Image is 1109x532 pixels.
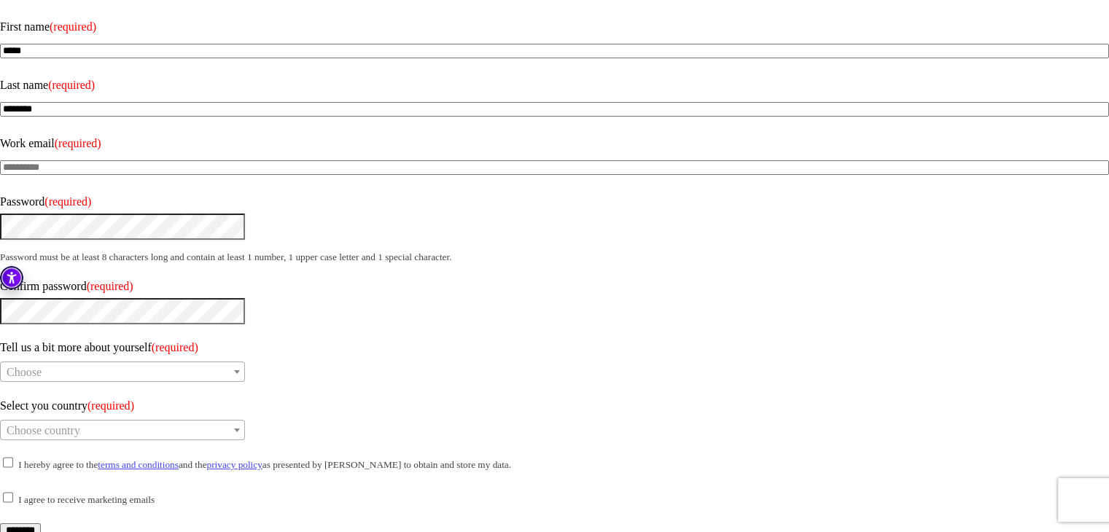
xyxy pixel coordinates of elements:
span: (required) [48,79,95,91]
span: (required) [87,399,134,412]
span: (required) [152,341,198,353]
span: Choose [7,366,42,378]
small: I hereby agree to the and the as presented by [PERSON_NAME] to obtain and store my data. [18,459,511,470]
span: (required) [44,195,91,208]
a: privacy policy [207,459,262,470]
span: Choose country [7,424,80,437]
span: (required) [87,280,133,292]
span: (required) [55,137,101,149]
span: (required) [50,20,96,33]
small: I agree to receive marketing emails [18,494,155,505]
input: I hereby agree to theterms and conditionsand theprivacy policyas presented by [PERSON_NAME] to ob... [3,457,13,467]
input: I agree to receive marketing emails [3,492,13,502]
a: terms and conditions [98,459,179,470]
